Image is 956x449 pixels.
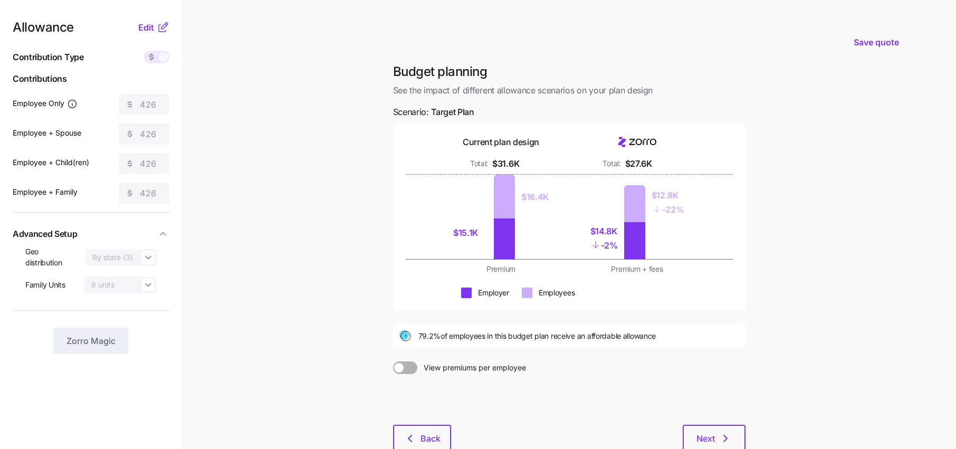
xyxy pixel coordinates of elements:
span: Zorro Magic [66,335,116,347]
span: Family Units [25,280,65,290]
span: See the impact of different allowance scenarios on your plan design [393,84,745,97]
span: Scenario: [393,106,474,119]
span: 79.2% of employees in this budget plan receive an affordable allowance [418,331,656,341]
button: Advanced Setup [13,221,169,247]
div: $31.6K [492,157,519,170]
span: Back [420,432,441,445]
div: Total: [470,158,488,169]
label: Employee + Spouse [13,127,81,139]
span: Contribution Type [13,51,84,64]
div: $15.1K [453,226,487,240]
span: Advanced Setup [13,227,78,241]
div: $27.6K [625,157,652,170]
div: Advanced Setup [13,246,169,302]
div: Employer [478,288,509,298]
h1: Budget planning [393,63,745,80]
div: $14.8K [590,225,618,238]
div: $16.4K [521,190,549,204]
span: Target Plan [431,106,474,119]
label: Employee + Child(ren) [13,157,89,168]
button: Save quote [845,27,907,57]
div: - 2% [590,238,618,252]
div: - 22% [652,202,684,216]
span: Contributions [13,72,169,85]
div: $12.8K [652,189,684,202]
span: Allowance [13,21,74,34]
span: Next [696,432,715,445]
div: Premium + fees [576,264,699,274]
button: Zorro Magic [54,328,128,354]
div: Total: [603,158,620,169]
div: Current plan design [463,136,539,149]
span: Save quote [854,36,899,49]
span: Geo distribution [25,246,77,268]
label: Employee + Family [13,186,78,198]
label: Employee Only [13,98,78,109]
button: Edit [138,21,157,34]
div: Premium [439,264,563,274]
span: View premiums per employee [417,361,526,374]
div: Employees [539,288,575,298]
span: Edit [138,21,154,34]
